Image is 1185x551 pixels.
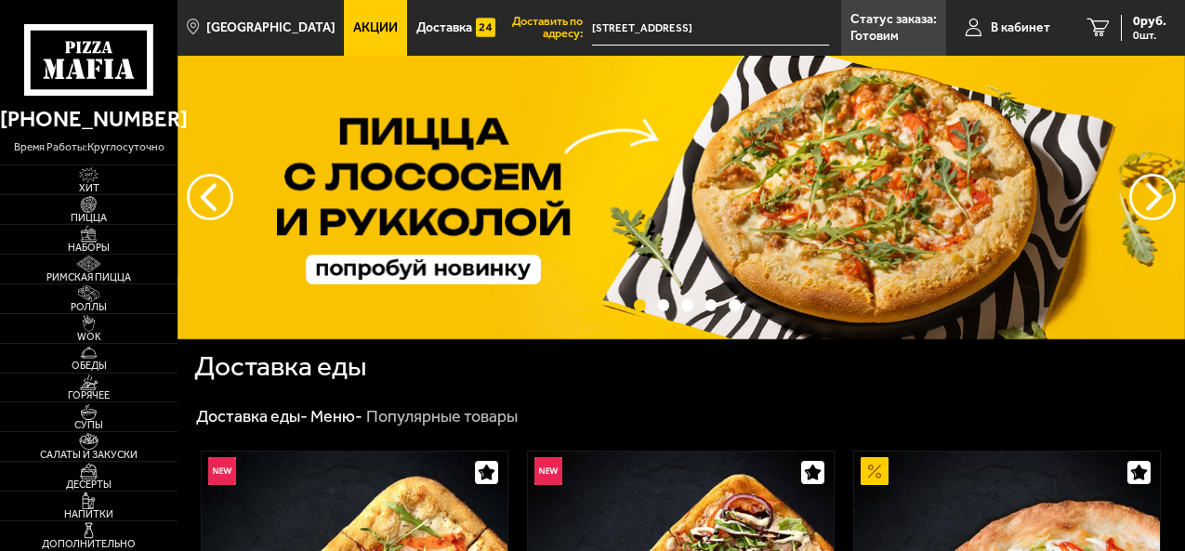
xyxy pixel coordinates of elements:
[729,299,741,311] button: точки переключения
[416,21,472,34] span: Доставка
[505,16,592,40] span: Доставить по адресу:
[705,299,718,311] button: точки переключения
[310,406,362,426] a: Меню-
[592,11,829,46] input: Ваш адрес доставки
[1133,15,1166,28] span: 0 руб.
[353,21,398,34] span: Акции
[1133,30,1166,41] span: 0 шт.
[1129,174,1176,220] button: предыдущий
[196,406,308,426] a: Доставка еды-
[681,299,693,311] button: точки переключения
[476,14,495,42] img: 15daf4d41897b9f0e9f617042186c801.svg
[194,353,366,381] h1: Доставка еды
[634,299,646,311] button: точки переключения
[187,174,233,220] button: следующий
[991,21,1050,34] span: В кабинет
[208,457,236,485] img: Новинка
[592,11,829,46] span: проспект Ветеранов, 120, подъезд 2
[534,457,562,485] img: Новинка
[850,30,899,43] p: Готовим
[850,13,937,26] p: Статус заказа:
[861,457,889,485] img: Акционный
[206,21,336,34] span: [GEOGRAPHIC_DATA]
[366,406,518,427] div: Популярные товары
[658,299,670,311] button: точки переключения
